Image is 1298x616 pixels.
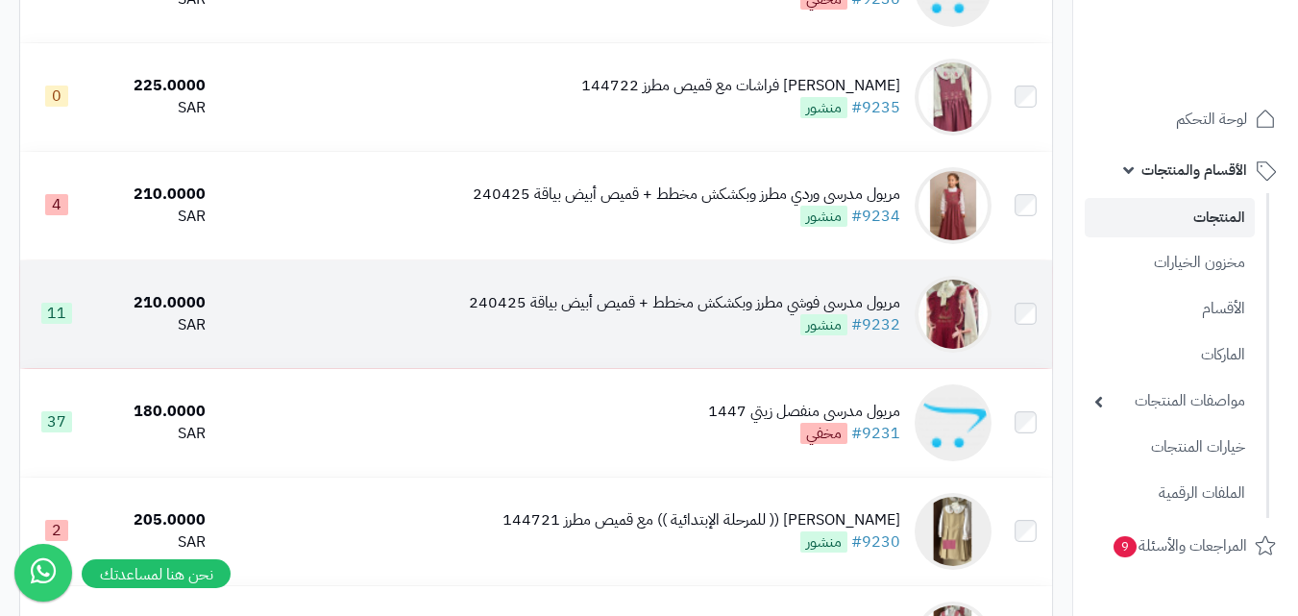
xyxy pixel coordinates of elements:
[45,86,68,107] span: 0
[800,531,847,553] span: منشور
[45,520,68,541] span: 2
[851,530,900,554] a: #9230
[1114,536,1137,557] span: 9
[1176,106,1247,133] span: لوحة التحكم
[102,206,206,228] div: SAR
[851,422,900,445] a: #9231
[1085,334,1255,376] a: الماركات
[915,276,992,353] img: مريول مدرسي فوشي مطرز وبكشكش مخطط + قميص أبيض بياقة 240425
[800,206,847,227] span: منشور
[708,401,900,423] div: مريول مدرسي منفصل زيتي 1447
[102,97,206,119] div: SAR
[851,96,900,119] a: #9235
[1085,242,1255,283] a: مخزون الخيارات
[1112,532,1247,559] span: المراجعات والأسئلة
[581,75,900,97] div: [PERSON_NAME] فراشات مع قميص مطرز 144722
[102,292,206,314] div: 210.0000
[1085,288,1255,330] a: الأقسام
[851,313,900,336] a: #9232
[1085,523,1286,569] a: المراجعات والأسئلة9
[102,401,206,423] div: 180.0000
[102,509,206,531] div: 205.0000
[102,531,206,554] div: SAR
[915,493,992,570] img: مريول مدرسي (( للمرحلة الإبتدائية )) مع قميص مطرز 144721
[1085,473,1255,514] a: الملفات الرقمية
[102,75,206,97] div: 225.0000
[800,97,847,118] span: منشور
[502,509,900,531] div: [PERSON_NAME] (( للمرحلة الإبتدائية )) مع قميص مطرز 144721
[915,167,992,244] img: مريول مدرسي وردي مطرز وبكشكش مخطط + قميص أبيض بياقة 240425
[1167,49,1280,89] img: logo-2.png
[45,194,68,215] span: 4
[1141,157,1247,184] span: الأقسام والمنتجات
[102,314,206,336] div: SAR
[1085,198,1255,237] a: المنتجات
[1085,381,1255,422] a: مواصفات المنتجات
[800,423,847,444] span: مخفي
[1085,427,1255,468] a: خيارات المنتجات
[41,411,72,432] span: 37
[473,184,900,206] div: مريول مدرسي وردي مطرز وبكشكش مخطط + قميص أبيض بياقة 240425
[102,184,206,206] div: 210.0000
[1085,96,1286,142] a: لوحة التحكم
[800,314,847,335] span: منشور
[915,59,992,136] img: مريول مدرسي وردي مطرز فراشات مع قميص مطرز 144722
[102,423,206,445] div: SAR
[915,384,992,461] img: مريول مدرسي منفصل زيتي 1447
[41,303,72,324] span: 11
[851,205,900,228] a: #9234
[469,292,900,314] div: مريول مدرسي فوشي مطرز وبكشكش مخطط + قميص أبيض بياقة 240425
